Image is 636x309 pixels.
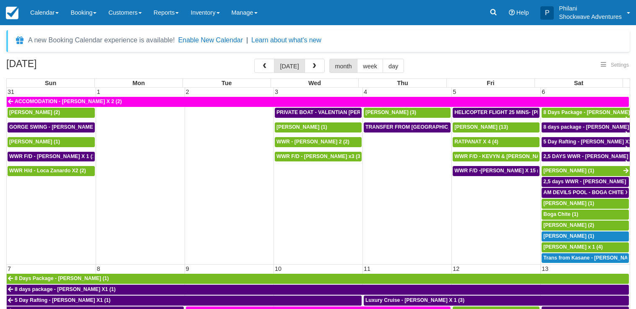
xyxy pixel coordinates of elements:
[453,137,540,147] a: RATPANAT X 4 (4)
[15,297,110,303] span: 5 Day Rafting - [PERSON_NAME] X1 (1)
[15,99,122,104] span: ACCOMODATION - [PERSON_NAME] X 2 (2)
[246,36,248,44] span: |
[185,265,190,272] span: 9
[7,285,629,295] a: 8 days package - [PERSON_NAME] X1 (1)
[509,10,515,16] i: Help
[251,36,321,44] a: Learn about what's new
[96,265,101,272] span: 8
[383,59,404,73] button: day
[45,80,56,86] span: Sun
[611,62,629,68] span: Settings
[453,108,540,118] a: HELICOPTER FLIGHT 25 MINS- [PERSON_NAME] X1 (1)
[542,231,629,241] a: [PERSON_NAME] (1)
[275,108,362,118] a: PRIVATE BOAT - VALENTIAN [PERSON_NAME] X 4 (4)
[357,59,383,73] button: week
[274,88,279,95] span: 3
[363,265,371,272] span: 11
[453,122,540,132] a: [PERSON_NAME] (13)
[9,109,60,115] span: [PERSON_NAME] (2)
[7,97,629,107] a: ACCOMODATION - [PERSON_NAME] X 2 (2)
[8,166,95,176] a: WWR H/d - Loca Zanardo X2 (2)
[452,88,457,95] span: 5
[8,152,95,162] a: WWR F/D - [PERSON_NAME] X 1 (1)
[274,265,282,272] span: 10
[222,80,232,86] span: Tue
[454,124,508,130] span: [PERSON_NAME] (13)
[574,80,583,86] span: Sat
[8,122,95,132] a: GORGE SWING - [PERSON_NAME] X 2 (2)
[543,233,594,239] span: [PERSON_NAME] (1)
[9,153,97,159] span: WWR F/D - [PERSON_NAME] X 1 (1)
[542,166,630,176] a: [PERSON_NAME] (1)
[542,253,629,263] a: Trans from Kasane - [PERSON_NAME] X4 (4)
[559,4,622,13] p: Philani
[454,139,498,145] span: RATPANAT X 4 (4)
[542,199,629,209] a: [PERSON_NAME] (1)
[541,265,549,272] span: 13
[178,36,243,44] button: Enable New Calendar
[542,108,630,118] a: 8 Days Package - [PERSON_NAME] (1)
[453,166,540,176] a: WWR F/D -[PERSON_NAME] X 15 (15)
[15,286,116,292] span: 8 days package - [PERSON_NAME] X1 (1)
[542,137,630,147] a: 5 Day Rafting - [PERSON_NAME] X1 (1)
[454,168,546,174] span: WWR F/D -[PERSON_NAME] X 15 (15)
[516,9,529,16] span: Help
[542,152,630,162] a: 2,5 DAYS WWR - [PERSON_NAME] X1 (1)
[7,265,12,272] span: 7
[133,80,145,86] span: Mon
[487,80,494,86] span: Fri
[596,59,634,71] button: Settings
[543,244,602,250] span: [PERSON_NAME] x 1 (4)
[364,122,451,132] a: TRANSFER FROM [GEOGRAPHIC_DATA] TO VIC FALLS - [PERSON_NAME] X 1 (1)
[542,122,630,132] a: 8 days package - [PERSON_NAME] X1 (1)
[8,137,95,147] a: [PERSON_NAME] (1)
[6,59,112,74] h2: [DATE]
[559,13,622,21] p: Shockwave Adventures
[543,222,594,228] span: [PERSON_NAME] (2)
[276,124,327,130] span: [PERSON_NAME] (1)
[541,88,546,95] span: 6
[365,109,416,115] span: [PERSON_NAME] (3)
[7,88,15,95] span: 31
[365,297,464,303] span: Luxury Cruise - [PERSON_NAME] X 1 (3)
[365,124,567,130] span: TRANSFER FROM [GEOGRAPHIC_DATA] TO VIC FALLS - [PERSON_NAME] X 1 (1)
[308,80,321,86] span: Wed
[543,200,594,206] span: [PERSON_NAME] (1)
[275,152,362,162] a: WWR F/D - [PERSON_NAME] x3 (3)
[275,137,362,147] a: WWR - [PERSON_NAME] 2 (2)
[8,108,95,118] a: [PERSON_NAME] (2)
[96,88,101,95] span: 1
[542,177,629,187] a: 2,5 days WWR - [PERSON_NAME] X2 (2)
[276,139,349,145] span: WWR - [PERSON_NAME] 2 (2)
[6,7,18,19] img: checkfront-main-nav-mini-logo.png
[542,221,629,231] a: [PERSON_NAME] (2)
[363,88,368,95] span: 4
[454,109,590,115] span: HELICOPTER FLIGHT 25 MINS- [PERSON_NAME] X1 (1)
[28,35,175,45] div: A new Booking Calendar experience is available!
[9,139,60,145] span: [PERSON_NAME] (1)
[185,88,190,95] span: 2
[274,59,305,73] button: [DATE]
[452,265,460,272] span: 12
[7,274,629,284] a: 8 Days Package - [PERSON_NAME] (1)
[397,80,408,86] span: Thu
[543,211,578,217] span: Boga Chite (1)
[9,168,86,174] span: WWR H/d - Loca Zanardo X2 (2)
[454,153,561,159] span: WWR F/D - KEVYN & [PERSON_NAME] 2 (2)
[276,153,362,159] span: WWR F/D - [PERSON_NAME] x3 (3)
[15,275,109,281] span: 8 Days Package - [PERSON_NAME] (1)
[275,122,362,132] a: [PERSON_NAME] (1)
[364,296,629,306] a: Luxury Cruise - [PERSON_NAME] X 1 (3)
[364,108,451,118] a: [PERSON_NAME] (3)
[453,152,540,162] a: WWR F/D - KEVYN & [PERSON_NAME] 2 (2)
[542,188,629,198] a: AM DEVILS POOL - BOGA CHITE X 1 (1)
[542,242,629,252] a: [PERSON_NAME] x 1 (4)
[543,168,594,174] span: [PERSON_NAME] (1)
[276,109,408,115] span: PRIVATE BOAT - VALENTIAN [PERSON_NAME] X 4 (4)
[540,6,554,20] div: P
[329,59,358,73] button: month
[542,210,629,220] a: Boga Chite (1)
[7,296,362,306] a: 5 Day Rafting - [PERSON_NAME] X1 (1)
[9,124,112,130] span: GORGE SWING - [PERSON_NAME] X 2 (2)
